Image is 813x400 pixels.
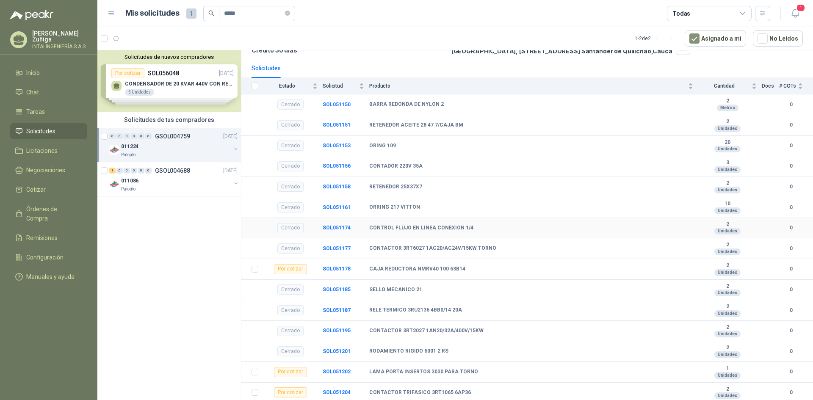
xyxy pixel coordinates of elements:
[779,78,813,94] th: # COTs
[714,290,741,296] div: Unidades
[323,307,351,313] a: SOL051187
[779,162,803,170] b: 0
[714,146,741,152] div: Unidades
[208,10,214,16] span: search
[753,30,803,47] button: No Leídos
[698,180,757,187] b: 2
[124,168,130,174] div: 0
[698,83,750,89] span: Cantidad
[26,88,39,97] span: Chat
[223,167,238,175] p: [DATE]
[779,286,803,294] b: 0
[369,287,422,293] b: SELLO MECANICO 21
[10,269,87,285] a: Manuales y ayuda
[10,10,53,20] img: Logo peakr
[698,201,757,207] b: 10
[672,9,690,18] div: Todas
[10,143,87,159] a: Licitaciones
[10,104,87,120] a: Tareas
[26,185,46,194] span: Cotizar
[369,83,686,89] span: Producto
[369,245,496,252] b: CONTACTOR 3RT6027 1AC20/AC24V/15KW TORNO
[109,133,116,139] div: 0
[26,253,64,262] span: Configuración
[277,161,304,171] div: Cerrado
[717,105,738,111] div: Metros
[277,326,304,336] div: Cerrado
[698,78,762,94] th: Cantidad
[323,287,351,292] a: SOL051185
[32,30,87,42] p: [PERSON_NAME] Zuñiga
[274,264,307,274] div: Por cotizar
[277,284,304,295] div: Cerrado
[779,83,796,89] span: # COTs
[26,204,79,223] span: Órdenes de Compra
[698,242,757,248] b: 2
[369,101,444,108] b: BARRA REDONDA DE NYLON 2
[779,368,803,376] b: 0
[323,83,357,89] span: Solicitud
[714,228,741,234] div: Unidades
[97,50,241,112] div: Solicitudes de nuevos compradoresPor cotizarSOL056048[DATE] CONDENSADOR DE 20 KVAR 440V CON RESIS...
[779,142,803,150] b: 0
[788,6,803,21] button: 1
[698,303,757,310] b: 2
[323,143,351,149] b: SOL051153
[714,207,741,214] div: Unidades
[101,54,238,60] button: Solicitudes de nuevos compradores
[323,204,351,210] a: SOL051161
[369,348,448,355] b: RODAMIENTO RIGIDO 6001 2 RS
[698,98,757,105] b: 2
[779,327,803,335] b: 0
[10,84,87,100] a: Chat
[369,122,463,129] b: RETENEDOR ACEITE 28 47 7/CAJA BM
[635,32,678,45] div: 1 - 2 de 2
[10,230,87,246] a: Remisiones
[186,8,196,19] span: 1
[698,221,757,228] b: 2
[323,369,351,375] a: SOL051202
[323,246,351,251] a: SOL051177
[779,224,803,232] b: 0
[779,265,803,273] b: 0
[263,83,311,89] span: Estado
[10,201,87,226] a: Órdenes de Compra
[109,168,116,174] div: 1
[323,184,351,190] a: SOL051158
[263,78,323,94] th: Estado
[323,122,351,128] b: SOL051151
[10,162,87,178] a: Negociaciones
[323,78,369,94] th: Solicitud
[323,389,351,395] a: SOL051204
[121,152,135,158] p: Patojito
[714,392,741,399] div: Unidades
[125,7,180,19] h1: Mis solicitudes
[124,133,130,139] div: 0
[698,139,757,146] b: 20
[369,225,473,232] b: CONTROL FLUJO EN LINEA CONEXION 1/4
[277,305,304,315] div: Cerrado
[714,351,741,358] div: Unidades
[10,123,87,139] a: Solicitudes
[323,348,351,354] a: SOL051201
[252,63,281,73] div: Solicitudes
[698,386,757,393] b: 2
[698,365,757,372] b: 1
[285,11,290,16] span: close-circle
[323,225,351,231] a: SOL051174
[779,204,803,212] b: 0
[26,127,55,136] span: Solicitudes
[26,272,75,281] span: Manuales y ayuda
[698,119,757,125] b: 2
[714,125,741,132] div: Unidades
[109,179,119,189] img: Company Logo
[274,367,307,377] div: Por cotizar
[274,387,307,397] div: Por cotizar
[762,78,779,94] th: Docs
[26,68,40,77] span: Inicio
[26,166,65,175] span: Negociaciones
[26,107,45,116] span: Tareas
